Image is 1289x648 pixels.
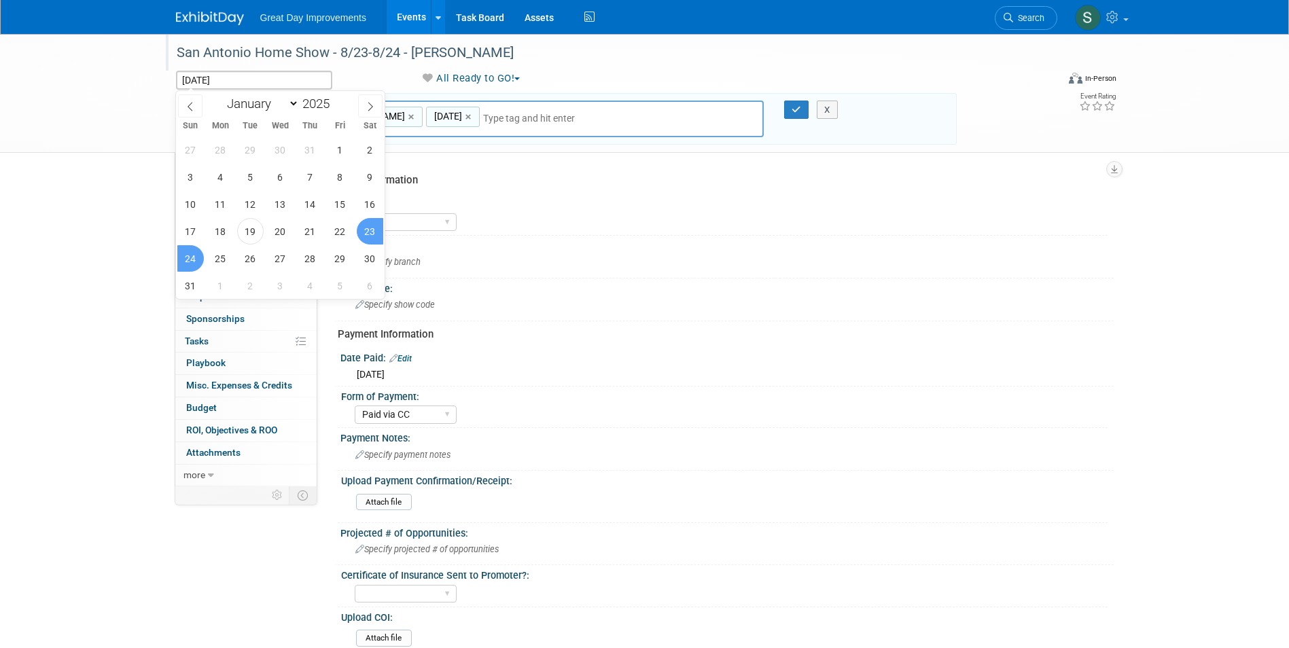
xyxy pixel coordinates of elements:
a: ROI, Objectives & ROO [175,420,317,442]
a: Event Information [175,152,317,174]
div: Event Format [977,71,1117,91]
span: September 1, 2025 [207,272,234,299]
span: August 25, 2025 [207,245,234,272]
span: August 15, 2025 [327,191,353,217]
span: September 5, 2025 [327,272,353,299]
span: August 18, 2025 [207,218,234,245]
a: Asset Reservations [175,241,317,263]
a: Shipments [175,286,317,308]
div: Region: [341,194,1108,211]
input: Year [299,96,340,111]
span: August 5, 2025 [237,164,264,190]
div: Upload Payment Confirmation/Receipt: [341,471,1108,488]
span: more [183,469,205,480]
td: Toggle Event Tabs [289,486,317,504]
span: Attachments [186,447,241,458]
span: September 2, 2025 [237,272,264,299]
span: Great Day Improvements [260,12,366,23]
div: Date Paid: [340,348,1114,365]
span: July 30, 2025 [267,137,294,163]
span: July 28, 2025 [207,137,234,163]
span: Sponsorships [186,313,245,324]
span: Specify projected # of opportunities [355,544,499,554]
span: September 6, 2025 [357,272,383,299]
span: August 28, 2025 [297,245,323,272]
span: Playbook [186,357,226,368]
span: August 4, 2025 [207,164,234,190]
span: August 27, 2025 [267,245,294,272]
span: Specify show code [355,300,435,310]
div: San Antonio Home Show - 8/23-8/24 - [PERSON_NAME] [172,41,1037,65]
input: Event Start Date - End Date [176,71,332,90]
span: August 8, 2025 [327,164,353,190]
span: August 11, 2025 [207,191,234,217]
span: Mon [205,122,235,130]
span: Tasks [185,336,209,346]
span: September 3, 2025 [267,272,294,299]
a: Travel Reservations [175,219,317,240]
a: Attachments [175,442,317,464]
span: August 7, 2025 [297,164,323,190]
span: August 21, 2025 [297,218,323,245]
div: Branch: [340,236,1114,253]
span: Thu [295,122,325,130]
a: Staff [175,197,317,219]
span: August 16, 2025 [357,191,383,217]
span: August 30, 2025 [357,245,383,272]
span: Misc. Expenses & Credits [186,380,292,391]
span: August 9, 2025 [357,164,383,190]
span: August 13, 2025 [267,191,294,217]
span: Fri [325,122,355,130]
span: Sat [355,122,385,130]
span: ROI, Objectives & ROO [186,425,277,435]
a: × [408,109,417,125]
div: Payment Notes: [340,428,1114,445]
div: Certificate of Insurance Sent to Promoter?: [341,565,1108,582]
span: August 3, 2025 [177,164,204,190]
span: Shipments [186,291,232,302]
img: Format-Inperson.png [1069,73,1082,84]
td: Personalize Event Tab Strip [266,486,289,504]
span: August 23, 2025 [357,218,383,245]
a: Booth [175,175,317,196]
span: Wed [265,122,295,130]
span: August 1, 2025 [327,137,353,163]
a: Sponsorships [175,308,317,330]
span: Search [1013,13,1044,23]
span: August 17, 2025 [177,218,204,245]
span: Budget [186,402,217,413]
span: August 22, 2025 [327,218,353,245]
a: Giveaways [175,264,317,285]
div: Event Rating [1079,93,1116,100]
span: July 27, 2025 [177,137,204,163]
span: August 26, 2025 [237,245,264,272]
button: All Ready to GO! [416,71,525,86]
div: Show Code: [340,278,1114,295]
img: ExhibitDay [176,12,244,25]
span: August 14, 2025 [297,191,323,217]
a: Edit [389,354,412,363]
span: August 2, 2025 [357,137,383,163]
span: Tue [235,122,265,130]
span: Sun [176,122,206,130]
span: September 4, 2025 [297,272,323,299]
span: July 31, 2025 [297,137,323,163]
span: August 31, 2025 [177,272,204,299]
div: Form of Payment: [341,386,1108,403]
a: × [465,109,474,125]
span: July 29, 2025 [237,137,264,163]
a: Search [995,6,1057,30]
img: Sha'Nautica Sales [1075,5,1101,31]
span: August 19, 2025 [237,218,264,245]
select: Month [221,95,299,112]
span: [DATE] [357,369,385,380]
span: Specify branch [355,257,421,267]
div: Upload COI: [341,607,1108,624]
span: August 29, 2025 [327,245,353,272]
input: Type tag and hit enter [483,111,673,125]
span: August 12, 2025 [237,191,264,217]
div: Event Information [338,173,1103,187]
span: August 6, 2025 [267,164,294,190]
a: Misc. Expenses & Credits [175,375,317,397]
a: Budget [175,397,317,419]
